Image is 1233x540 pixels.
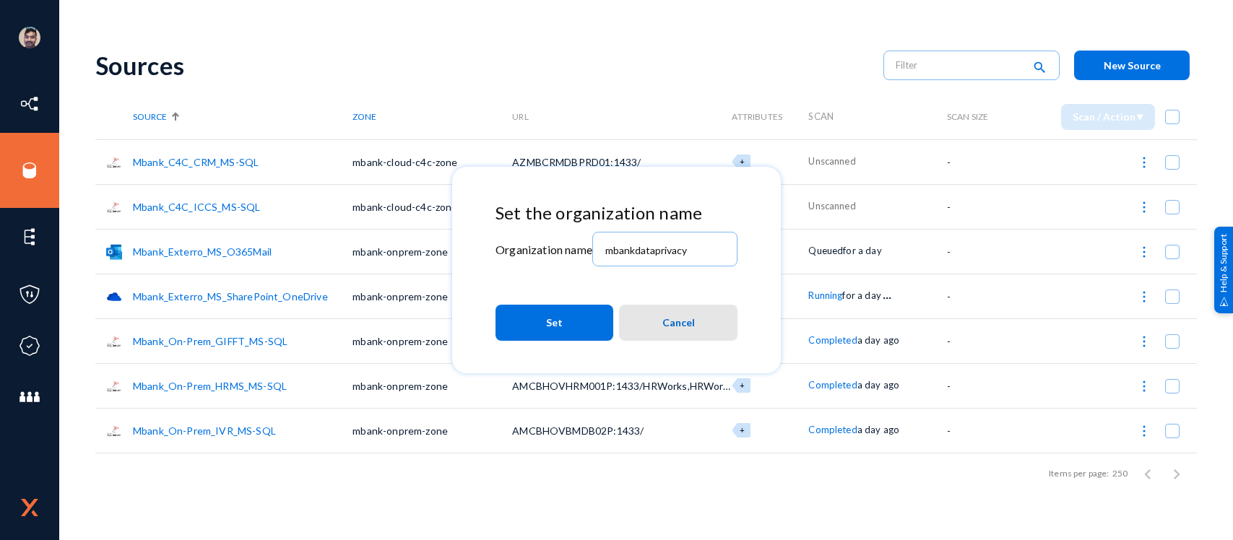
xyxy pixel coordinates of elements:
[947,274,1010,318] td: -
[106,423,122,439] img: sqlserver.png
[808,110,834,122] span: Scan
[947,111,988,122] span: Scan Size
[947,229,1010,274] td: -
[133,245,272,258] a: Mbank_Exterro_MS_O365Mail
[842,289,881,301] span: for a day
[19,335,40,357] img: icon-compliance.svg
[352,139,512,184] td: mbank-cloud-c4c-zone
[808,334,857,346] span: Completed
[106,244,122,260] img: o365mail.svg
[133,111,167,122] span: Source
[352,363,512,408] td: mbank-onprem-zone
[546,310,563,336] span: Set
[1137,289,1151,304] img: icon-more.svg
[1219,297,1229,306] img: help_support.svg
[19,93,40,115] img: icon-inventory.svg
[1137,245,1151,259] img: icon-more.svg
[133,335,287,347] a: Mbank_On-Prem_GIFFT_MS-SQL
[1031,58,1048,78] mat-icon: search
[512,380,753,392] span: AMCBHOVHRM001P:1433/HRWorks,HRWorksPlus
[496,243,592,256] mat-label: Organization name
[1104,59,1161,71] span: New Source
[1049,467,1109,480] div: Items per page:
[947,139,1010,184] td: -
[808,379,857,391] span: Completed
[843,245,881,256] span: for a day
[740,157,745,166] span: +
[19,160,40,181] img: icon-sources.svg
[19,226,40,248] img: icon-elements.svg
[352,229,512,274] td: mbank-onprem-zone
[1112,467,1128,480] div: 250
[352,274,512,318] td: mbank-onprem-zone
[496,203,737,224] h4: Set the organization name
[133,380,287,392] a: Mbank_On-Prem_HRMS_MS-SQL
[605,244,730,257] input: Organization name
[1214,227,1233,313] div: Help & Support
[883,284,886,302] span: .
[947,184,1010,229] td: -
[947,318,1010,363] td: -
[808,289,842,301] span: Running
[886,284,888,302] span: .
[512,424,644,437] span: AMCBHOVBMDB02P:1433/
[1137,334,1151,349] img: icon-more.svg
[808,200,855,212] span: Unscanned
[133,156,259,168] a: Mbank_C4C_CRM_MS-SQL
[106,199,122,215] img: sqlserver.png
[106,289,122,305] img: onedrive.png
[732,111,782,122] span: Attributes
[352,184,512,229] td: mbank-cloud-c4c-zone
[106,334,122,349] img: sqlserver.png
[133,290,328,302] a: Mbank_Exterro_MS_SharePoint_OneDrive
[947,408,1010,453] td: -
[1133,459,1162,488] button: Previous page
[857,424,899,435] span: a day ago
[619,305,737,341] button: Cancel
[352,111,376,122] span: Zone
[808,424,857,435] span: Completed
[352,318,512,363] td: mbank-onprem-zone
[19,27,40,48] img: ACg8ocK1ZkZ6gbMmCU1AeqPIsBvrTWeY1xNXvgxNjkUXxjcqAiPEIvU=s96-c
[808,155,855,167] span: Unscanned
[857,379,899,391] span: a day ago
[1137,424,1151,438] img: icon-more.svg
[888,284,891,302] span: .
[512,156,641,168] span: AZMBCRMDBPRD01:1433/
[106,378,122,394] img: sqlserver.png
[496,305,613,341] button: Set
[662,310,695,336] span: Cancel
[1137,200,1151,214] img: icon-more.svg
[95,51,869,80] div: Sources
[133,201,260,213] a: Mbank_C4C_ICCS_MS-SQL
[857,334,899,346] span: a day ago
[352,408,512,453] td: mbank-onprem-zone
[740,425,745,435] span: +
[947,363,1010,408] td: -
[740,380,745,390] span: +
[512,111,528,122] span: URL
[106,154,122,170] img: sqlserver.png
[1137,379,1151,393] img: icon-more.svg
[808,245,843,256] span: Queued
[1137,155,1151,170] img: icon-more.svg
[133,424,276,437] a: Mbank_On-Prem_IVR_MS-SQL
[896,54,1023,76] input: Filter
[19,386,40,408] img: icon-members.svg
[1162,459,1191,488] button: Next page
[19,284,40,305] img: icon-policies.svg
